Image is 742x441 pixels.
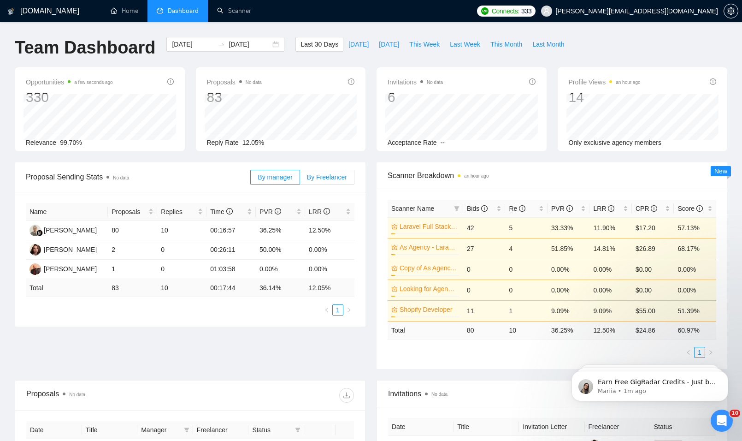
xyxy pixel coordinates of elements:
button: [DATE] [374,37,404,52]
span: Acceptance Rate [388,139,437,146]
td: $0.00 [632,259,674,280]
span: PVR [259,208,281,215]
button: Last Week [445,37,485,52]
div: [PERSON_NAME] [44,244,97,255]
td: 36.25% [256,221,305,240]
img: DH [29,225,41,236]
span: Proposals [112,207,147,217]
td: $17.20 [632,217,674,238]
iframe: Intercom notifications message [558,352,742,416]
a: LL[PERSON_NAME] [29,245,97,253]
td: $ 24.86 [632,321,674,339]
th: Invitation Letter [519,418,584,436]
span: Scanner Name [391,205,434,212]
span: setting [724,7,738,15]
span: By Freelancer [307,173,347,181]
td: Total [26,279,108,297]
span: Invitations [388,77,443,88]
span: filter [293,423,302,437]
span: info-circle [324,208,330,215]
td: 10 [157,221,206,240]
span: filter [452,202,461,215]
span: LRR [593,205,614,212]
div: [PERSON_NAME] [44,264,97,274]
th: Freelancer [193,421,249,439]
button: [DATE] [343,37,374,52]
th: Proposals [108,203,157,221]
td: 0.00% [674,259,716,280]
td: 12.50 % [589,321,632,339]
span: info-circle [566,205,573,212]
div: 6 [388,89,443,106]
button: left [321,304,332,316]
span: info-circle [481,205,488,212]
span: -- [441,139,445,146]
span: to [218,41,225,48]
span: No data [113,175,129,180]
span: crown [391,223,398,230]
span: info-circle [519,205,525,212]
td: 33.33% [548,217,590,238]
td: 11 [463,300,506,321]
a: DH[PERSON_NAME] [29,226,97,233]
img: LL [29,244,41,256]
td: 0.00% [674,280,716,300]
td: 5 [505,217,548,238]
span: Proposal Sending Stats [26,171,250,183]
span: Last 30 Days [300,39,338,49]
td: 36.14 % [256,279,305,297]
td: 27 [463,238,506,259]
td: 10 [157,279,206,297]
div: 14 [569,89,641,106]
span: Manager [141,425,180,435]
span: filter [182,423,191,437]
span: Last Week [450,39,480,49]
th: Name [26,203,108,221]
td: 36.25 % [548,321,590,339]
button: setting [724,4,738,18]
span: info-circle [167,78,174,85]
button: This Week [404,37,445,52]
span: [DATE] [379,39,399,49]
div: [PERSON_NAME] [44,225,97,235]
td: 11.90% [589,217,632,238]
span: right [708,350,713,355]
span: Connects: [492,6,519,16]
span: LRR [309,208,330,215]
th: Replies [157,203,206,221]
input: End date [229,39,271,49]
td: 1 [505,300,548,321]
th: Manager [137,421,193,439]
span: crown [391,244,398,250]
li: 1 [332,304,343,316]
span: Scanner Breakdown [388,170,716,181]
span: 10 [730,410,740,417]
span: 12.05% [242,139,264,146]
a: searchScanner [217,7,251,15]
span: Replies [161,207,196,217]
a: 1 [333,305,343,315]
td: 80 [108,221,157,240]
td: 9.09% [589,300,632,321]
td: 83 [108,279,157,297]
span: info-circle [226,208,233,215]
td: 50.00% [256,240,305,260]
td: 1 [108,260,157,279]
a: Laravel Full Stack - Senior [400,221,458,232]
a: Copy of As Agency - [GEOGRAPHIC_DATA] Full Stack - Senior [400,263,458,273]
td: 51.39% [674,300,716,321]
td: 0.00% [548,259,590,280]
th: Status [650,418,716,436]
th: Freelancer [585,418,650,436]
span: No data [69,392,85,397]
td: 0.00% [256,260,305,279]
span: Reply Rate [207,139,239,146]
span: crown [391,286,398,292]
button: This Month [485,37,527,52]
time: an hour ago [616,80,640,85]
span: left [686,350,691,355]
td: 01:03:58 [206,260,256,279]
span: filter [454,206,459,211]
